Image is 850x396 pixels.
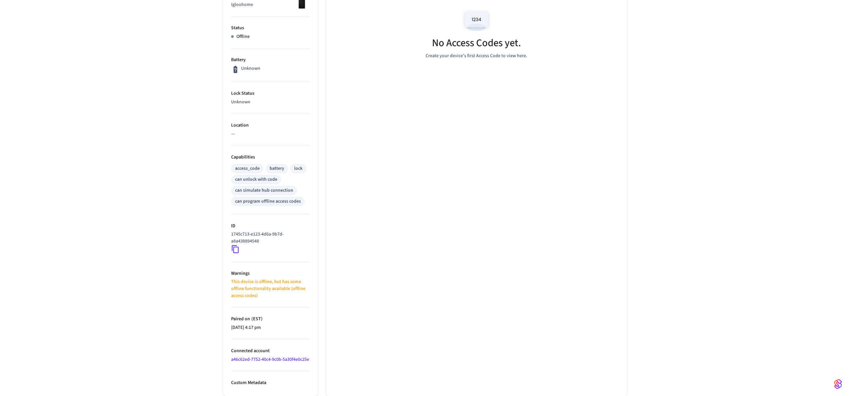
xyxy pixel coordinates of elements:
p: This device is offline, but has some offline functionality available (offline access codes) [231,278,310,299]
div: can program offline access codes [235,198,301,205]
p: Status [231,25,310,32]
p: — [231,131,310,138]
p: ID [231,223,310,230]
p: Paired on [231,316,310,323]
p: Connected account [231,347,310,354]
a: a46c62ed-7752-40c4-9c0b-5a30f4e0c25e [231,356,309,363]
p: Create your device's first Access Code to view here. [426,52,527,59]
p: Lock Status [231,90,310,97]
p: 1745c713-e123-4d6a-9b7d-a8a438894548 [231,231,307,245]
h5: No Access Codes yet. [432,36,521,50]
p: Igloohome [231,1,310,8]
p: Custom Metadata [231,379,310,386]
p: Location [231,122,310,129]
span: ( EST ) [250,316,263,322]
div: access_code [235,165,260,172]
img: Access Codes Empty State [462,7,491,35]
p: Battery [231,56,310,63]
div: lock [294,165,302,172]
div: can simulate hub connection [235,187,293,194]
div: can unlock with code [235,176,277,183]
p: Offline [236,33,250,40]
p: Unknown [231,99,310,106]
p: [DATE] 4:17 pm [231,324,310,331]
p: Capabilities [231,154,310,161]
p: Unknown [241,65,260,72]
p: Warnings [231,270,310,277]
div: battery [270,165,284,172]
img: SeamLogoGradient.69752ec5.svg [834,379,842,389]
